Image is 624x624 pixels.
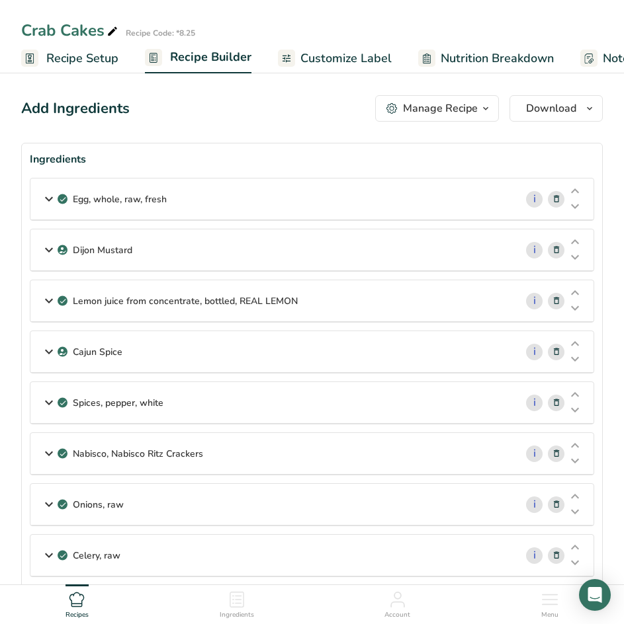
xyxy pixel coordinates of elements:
p: Celery, raw [73,549,120,563]
a: Ingredients [220,585,254,621]
div: Egg, whole, raw, fresh i [30,178,594,220]
span: Recipe Builder [170,48,251,66]
a: Customize Label [278,44,392,73]
div: Dijon Mustard i [30,229,594,271]
a: i [526,242,543,258]
p: Spices, pepper, white [73,396,163,410]
a: i [526,293,543,309]
div: Lemon juice from concentrate, bottled, REAL LEMON i [30,280,594,322]
a: i [526,446,543,462]
span: Recipe Setup [46,50,118,67]
div: Add Ingredients [21,98,130,120]
div: Onions, raw i [30,484,594,526]
p: Nabisco, Nabisco Ritz Crackers [73,447,203,461]
div: Spices, pepper, white i [30,382,594,424]
p: Lemon juice from concentrate, bottled, REAL LEMON [73,294,298,308]
a: i [526,191,543,208]
a: Recipe Builder [145,42,251,74]
span: Ingredients [220,610,254,620]
button: Download [510,95,603,122]
a: Account [384,585,410,621]
div: Recipe Code: *8.25 [126,27,195,39]
a: i [526,496,543,513]
div: Nabisco, Nabisco Ritz Crackers i [30,433,594,475]
p: Dijon Mustard [73,243,132,257]
span: Nutrition Breakdown [441,50,554,67]
a: Nutrition Breakdown [418,44,554,73]
a: Recipe Setup [21,44,118,73]
a: Recipes [66,585,89,621]
div: Ingredients [30,151,594,167]
span: Recipes [66,610,89,620]
span: Customize Label [300,50,392,67]
div: Manage Recipe [403,100,478,116]
div: Cajun Spice i [30,331,594,373]
p: Cajun Spice [73,345,122,359]
div: Crab Cakes [21,19,120,42]
button: Manage Recipe [375,95,499,122]
span: Menu [541,610,558,620]
a: i [526,547,543,564]
a: i [526,395,543,411]
p: Egg, whole, raw, fresh [73,192,167,206]
a: i [526,344,543,360]
p: Onions, raw [73,498,124,512]
div: Open Intercom Messenger [579,579,611,611]
span: Download [526,100,576,116]
div: Celery, raw i [30,535,594,576]
span: Account [384,610,410,620]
